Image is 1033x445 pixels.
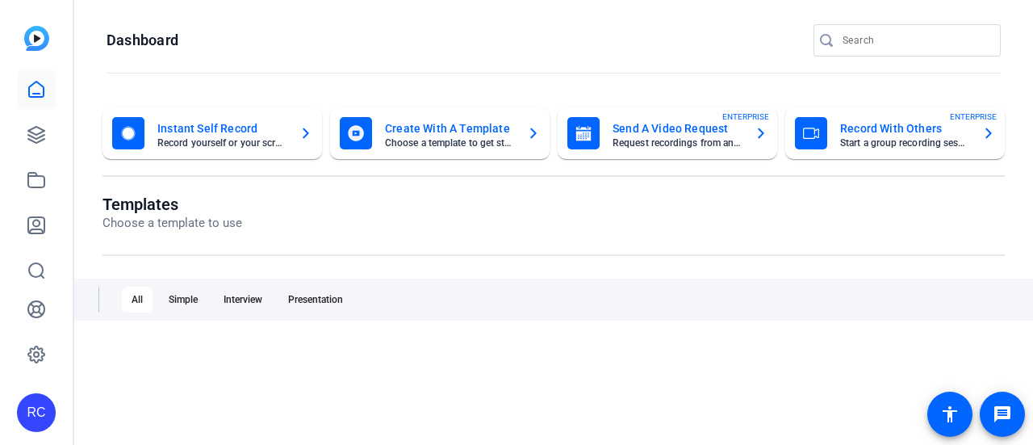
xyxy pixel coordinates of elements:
mat-card-subtitle: Choose a template to get started [385,138,514,148]
div: Interview [214,287,272,313]
mat-card-title: Record With Others [840,119,969,138]
mat-card-subtitle: Start a group recording session [840,138,969,148]
button: Instant Self RecordRecord yourself or your screen [102,107,322,159]
mat-card-title: Create With A Template [385,119,514,138]
button: Record With OthersStart a group recording sessionENTERPRISE [785,107,1005,159]
img: blue-gradient.svg [24,26,49,51]
mat-icon: accessibility [940,405,960,424]
h1: Dashboard [107,31,178,50]
span: ENTERPRISE [722,111,769,123]
button: Create With A TemplateChoose a template to get started [330,107,550,159]
div: Simple [159,287,207,313]
div: Presentation [278,287,353,313]
mat-card-subtitle: Request recordings from anyone, anywhere [613,138,742,148]
mat-icon: message [993,405,1012,424]
div: RC [17,393,56,432]
div: All [122,287,153,313]
span: ENTERPRISE [950,111,997,123]
mat-card-title: Send A Video Request [613,119,742,138]
mat-card-title: Instant Self Record [157,119,286,138]
h1: Templates [102,195,242,214]
input: Search [843,31,988,50]
p: Choose a template to use [102,214,242,233]
button: Send A Video RequestRequest recordings from anyone, anywhereENTERPRISE [558,107,777,159]
mat-card-subtitle: Record yourself or your screen [157,138,286,148]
